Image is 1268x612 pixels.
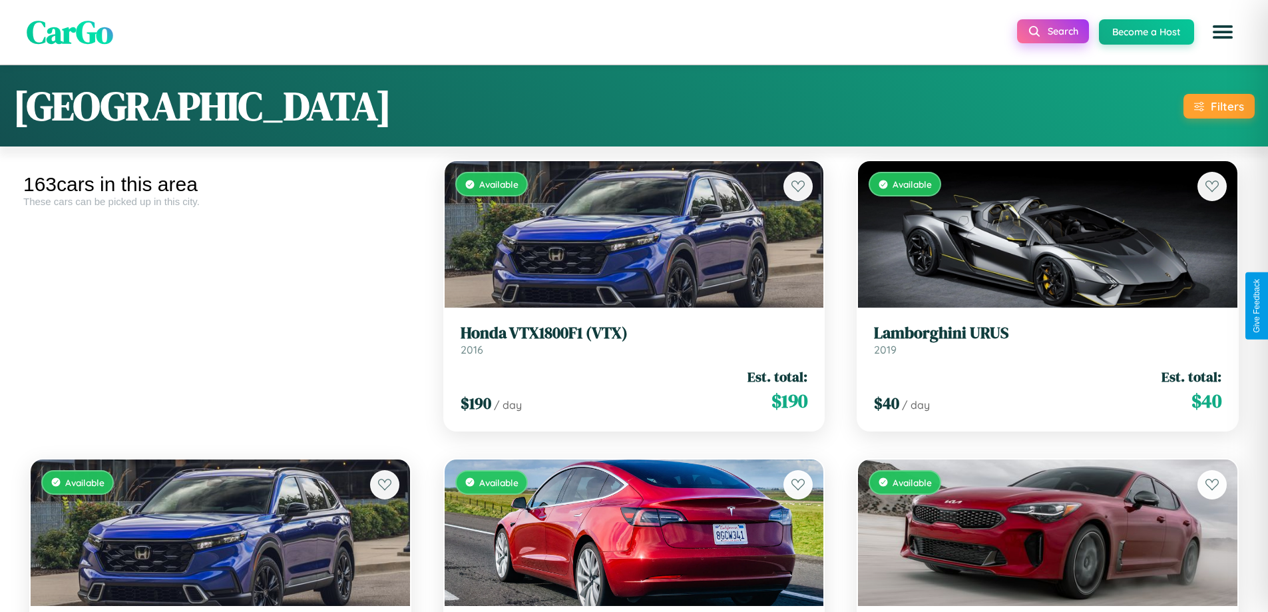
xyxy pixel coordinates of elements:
h3: Honda VTX1800F1 (VTX) [461,324,808,343]
span: Est. total: [1162,367,1221,386]
span: Search [1048,25,1078,37]
div: 163 cars in this area [23,173,417,196]
span: Available [893,178,932,190]
button: Become a Host [1099,19,1194,45]
span: $ 190 [771,388,807,414]
div: Give Feedback [1252,279,1261,333]
span: Est. total: [747,367,807,386]
span: 2019 [874,343,897,356]
span: / day [494,398,522,412]
button: Filters [1183,94,1255,119]
span: / day [902,398,930,412]
div: These cars can be picked up in this city. [23,196,417,207]
a: Honda VTX1800F1 (VTX)2016 [461,324,808,356]
button: Open menu [1204,13,1241,51]
button: Search [1017,19,1089,43]
span: Available [479,178,519,190]
h3: Lamborghini URUS [874,324,1221,343]
span: Available [65,477,105,488]
span: 2016 [461,343,483,356]
span: $ 40 [874,392,899,414]
h1: [GEOGRAPHIC_DATA] [13,79,391,133]
div: Filters [1211,99,1244,113]
span: CarGo [27,10,113,54]
a: Lamborghini URUS2019 [874,324,1221,356]
span: $ 40 [1191,388,1221,414]
span: $ 190 [461,392,491,414]
span: Available [893,477,932,488]
span: Available [479,477,519,488]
